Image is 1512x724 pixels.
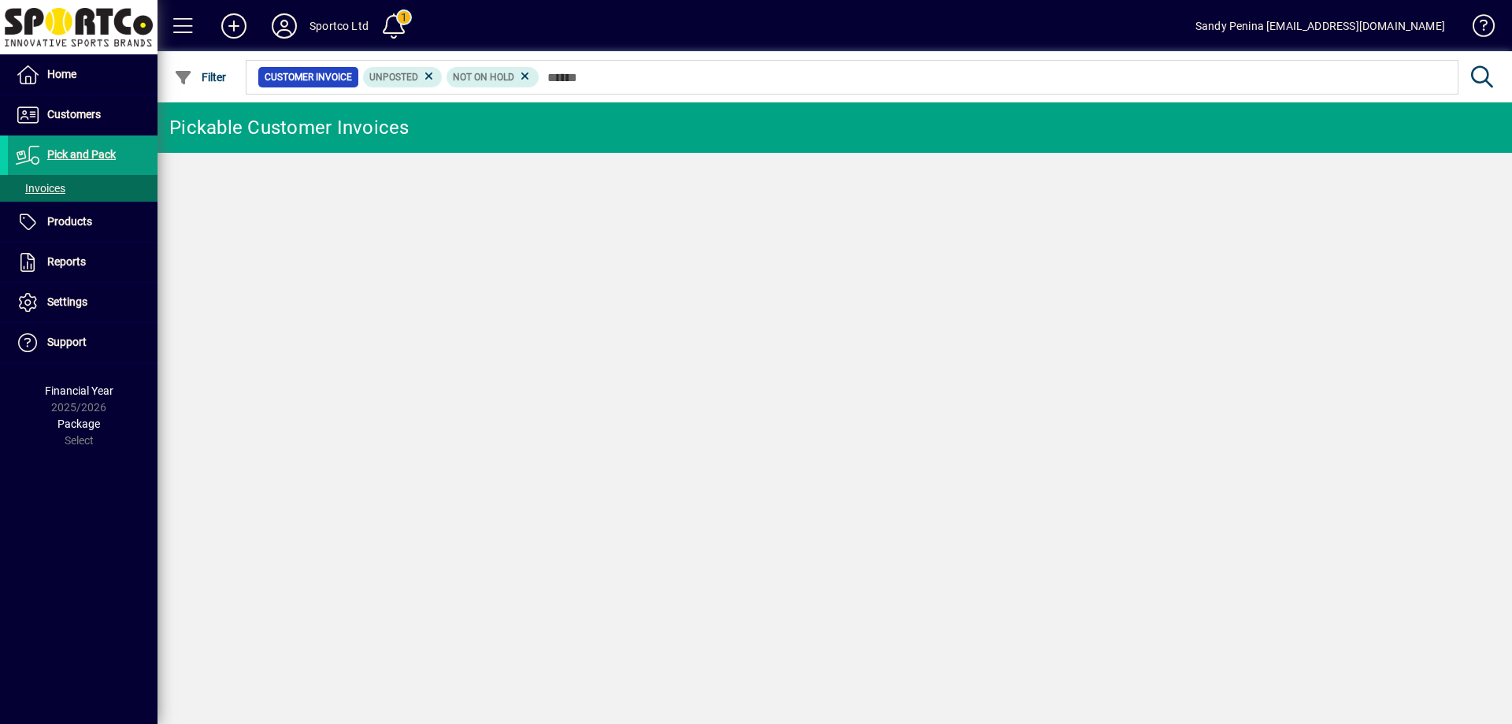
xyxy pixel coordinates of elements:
[8,95,157,135] a: Customers
[47,68,76,80] span: Home
[16,182,65,195] span: Invoices
[369,72,418,83] span: Unposted
[8,175,157,202] a: Invoices
[1461,3,1492,54] a: Knowledge Base
[259,12,309,40] button: Profile
[8,202,157,242] a: Products
[47,108,101,121] span: Customers
[265,69,352,85] span: Customer Invoice
[57,418,100,430] span: Package
[453,72,514,83] span: Not On Hold
[1195,13,1445,39] div: Sandy Penina [EMAIL_ADDRESS][DOMAIN_NAME]
[45,384,113,397] span: Financial Year
[8,243,157,282] a: Reports
[47,295,87,308] span: Settings
[8,323,157,362] a: Support
[47,255,86,268] span: Reports
[447,67,539,87] mat-chip: Hold Status: Not On Hold
[8,55,157,95] a: Home
[309,13,369,39] div: Sportco Ltd
[363,67,443,87] mat-chip: Customer Invoice Status: Unposted
[209,12,259,40] button: Add
[8,283,157,322] a: Settings
[174,71,227,84] span: Filter
[47,336,87,348] span: Support
[47,148,116,161] span: Pick and Pack
[47,215,92,228] span: Products
[170,63,231,91] button: Filter
[169,115,409,140] div: Pickable Customer Invoices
